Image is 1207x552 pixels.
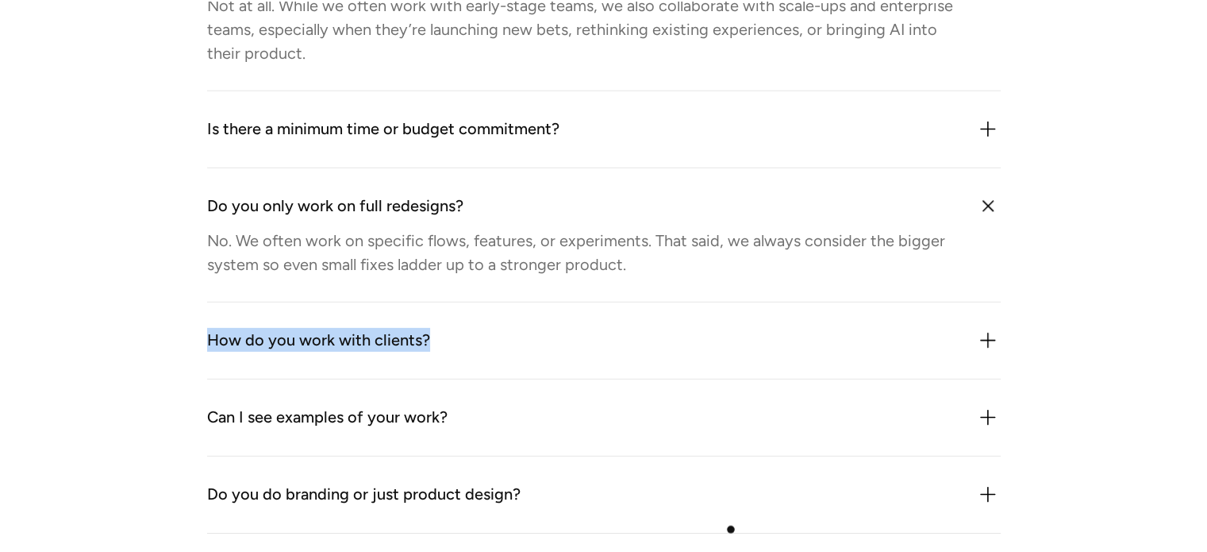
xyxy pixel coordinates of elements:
[207,482,521,508] div: Do you do branding or just product design?
[207,194,463,219] div: Do you only work on full redesigns?
[207,229,958,276] div: No. We often work on specific flows, features, or experiments. That said, we always consider the ...
[207,405,448,430] div: Can I see examples of your work?
[207,117,559,142] div: Is there a minimum time or budget commitment?
[207,328,430,353] div: How do you work with clients?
